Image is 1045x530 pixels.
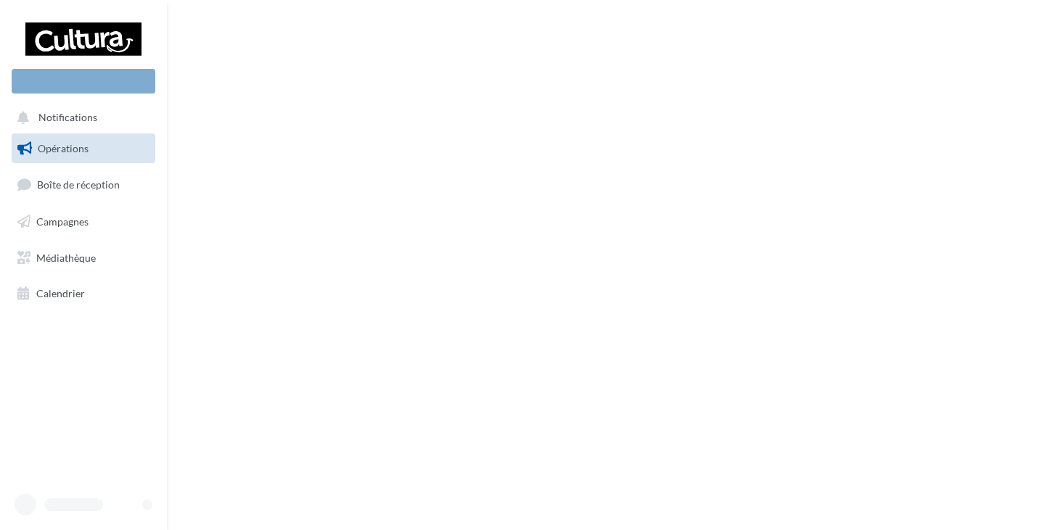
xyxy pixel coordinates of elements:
[36,215,89,228] span: Campagnes
[12,69,155,94] div: Nouvelle campagne
[9,169,158,200] a: Boîte de réception
[9,133,158,164] a: Opérations
[38,112,97,124] span: Notifications
[9,243,158,273] a: Médiathèque
[9,278,158,309] a: Calendrier
[38,142,89,154] span: Opérations
[36,287,85,299] span: Calendrier
[37,178,120,191] span: Boîte de réception
[36,251,96,263] span: Médiathèque
[9,207,158,237] a: Campagnes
